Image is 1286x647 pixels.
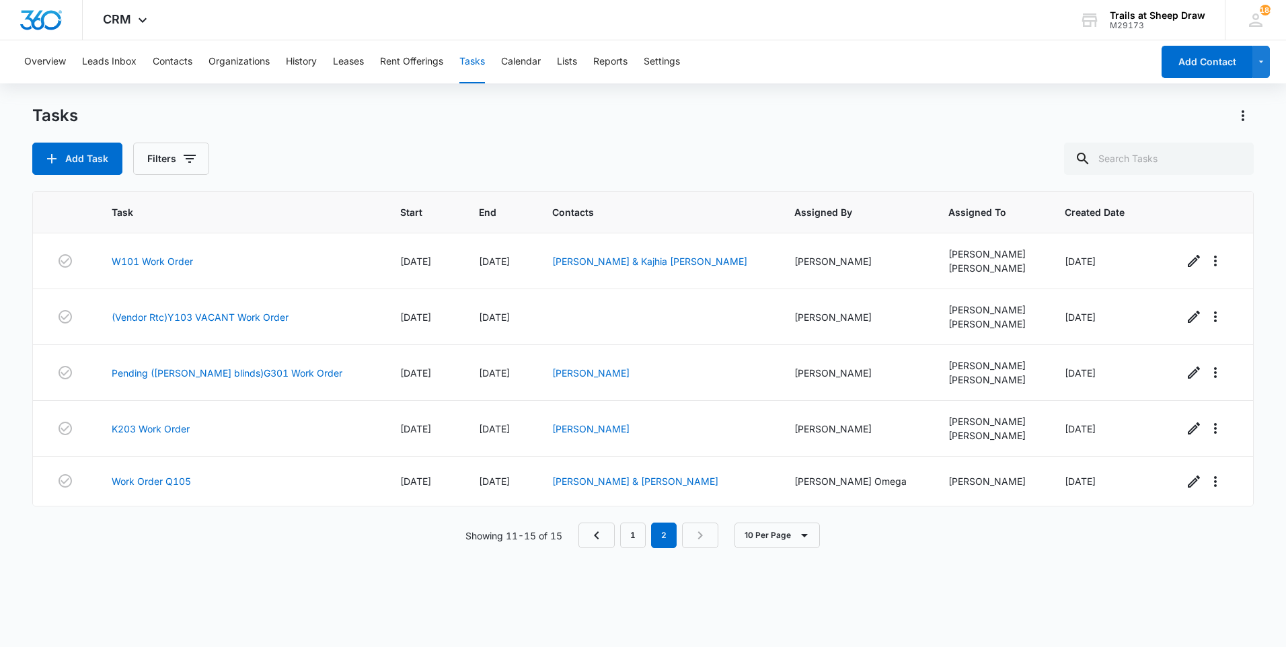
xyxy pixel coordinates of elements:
a: Work Order Q105 [112,474,191,488]
span: [DATE] [479,367,510,379]
span: [DATE] [400,423,431,434]
button: Overview [24,40,66,83]
span: [DATE] [1065,311,1096,323]
button: Organizations [209,40,270,83]
button: Actions [1232,105,1254,126]
button: Contacts [153,40,192,83]
span: End [479,205,501,219]
button: Leads Inbox [82,40,137,83]
span: [DATE] [1065,423,1096,434]
div: [PERSON_NAME] [948,428,1032,443]
div: [PERSON_NAME] Omega [794,474,916,488]
button: Reports [593,40,628,83]
div: account name [1110,10,1205,21]
div: [PERSON_NAME] [948,303,1032,317]
span: [DATE] [1065,256,1096,267]
a: [PERSON_NAME] [552,423,630,434]
span: [DATE] [400,256,431,267]
div: [PERSON_NAME] [794,254,916,268]
span: CRM [103,12,131,26]
span: [DATE] [479,311,510,323]
a: Previous Page [578,523,615,548]
span: [DATE] [1065,475,1096,487]
div: [PERSON_NAME] [948,247,1032,261]
a: Pending ([PERSON_NAME] blinds)G301 Work Order [112,366,342,380]
button: Filters [133,143,209,175]
nav: Pagination [578,523,718,548]
div: [PERSON_NAME] [794,366,916,380]
div: notifications count [1260,5,1271,15]
span: Contacts [552,205,742,219]
div: [PERSON_NAME] [794,422,916,436]
span: [DATE] [400,311,431,323]
span: Task [112,205,348,219]
span: Assigned To [948,205,1013,219]
button: History [286,40,317,83]
span: [DATE] [400,475,431,487]
span: [DATE] [400,367,431,379]
div: [PERSON_NAME] [948,373,1032,387]
button: Add Contact [1162,46,1252,78]
a: [PERSON_NAME] [552,367,630,379]
div: [PERSON_NAME] [948,358,1032,373]
span: [DATE] [479,423,510,434]
span: [DATE] [479,256,510,267]
em: 2 [651,523,677,548]
button: Add Task [32,143,122,175]
button: Settings [644,40,680,83]
input: Search Tasks [1064,143,1254,175]
span: [DATE] [479,475,510,487]
a: K203 Work Order [112,422,190,436]
a: W101 Work Order [112,254,193,268]
button: Tasks [459,40,485,83]
button: Calendar [501,40,541,83]
a: Page 1 [620,523,646,548]
a: [PERSON_NAME] & Kajhia [PERSON_NAME] [552,256,747,267]
p: Showing 11-15 of 15 [465,529,562,543]
a: (Vendor Rtc)Y103 VACANT Work Order [112,310,289,324]
div: [PERSON_NAME] [948,317,1032,331]
span: Created Date [1065,205,1132,219]
span: Start [400,205,427,219]
span: 184 [1260,5,1271,15]
span: [DATE] [1065,367,1096,379]
button: Rent Offerings [380,40,443,83]
div: [PERSON_NAME] [948,474,1032,488]
h1: Tasks [32,106,78,126]
div: [PERSON_NAME] [948,261,1032,275]
span: Assigned By [794,205,897,219]
div: account id [1110,21,1205,30]
div: [PERSON_NAME] [948,414,1032,428]
button: Lists [557,40,577,83]
button: 10 Per Page [734,523,820,548]
div: [PERSON_NAME] [794,310,916,324]
a: [PERSON_NAME] & [PERSON_NAME] [552,475,718,487]
button: Leases [333,40,364,83]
